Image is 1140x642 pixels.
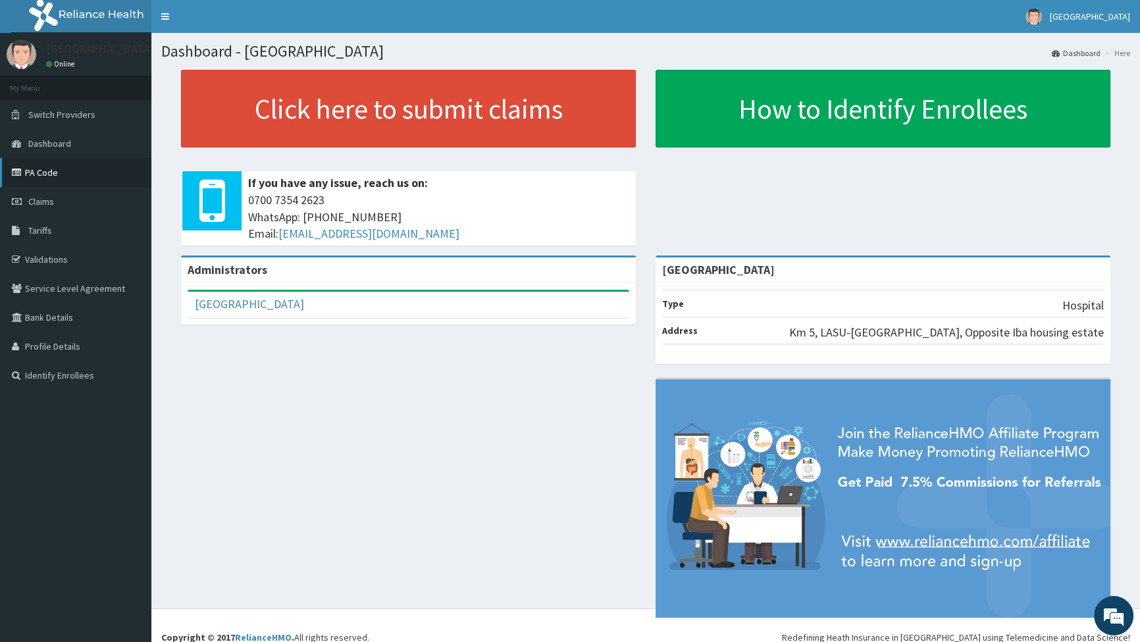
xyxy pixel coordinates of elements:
[28,138,71,149] span: Dashboard
[1052,47,1101,59] a: Dashboard
[662,325,698,336] b: Address
[248,175,428,190] b: If you have any issue, reach us on:
[216,7,247,38] div: Minimize live chat window
[789,324,1104,341] p: Km 5, LASU-[GEOGRAPHIC_DATA], Opposite Iba housing estate
[662,298,684,309] b: Type
[188,262,267,277] b: Administrators
[195,296,304,311] a: [GEOGRAPHIC_DATA]
[28,225,52,236] span: Tariffs
[161,43,1130,60] h1: Dashboard - [GEOGRAPHIC_DATA]
[24,66,53,99] img: d_794563401_company_1708531726252_794563401
[68,74,221,91] div: Chat with us now
[1025,9,1042,25] img: User Image
[1050,11,1130,22] span: [GEOGRAPHIC_DATA]
[656,70,1110,147] a: How to Identify Enrollees
[46,43,155,55] p: [GEOGRAPHIC_DATA]
[28,196,54,207] span: Claims
[7,40,36,69] img: User Image
[46,59,78,68] a: Online
[278,226,459,241] a: [EMAIL_ADDRESS][DOMAIN_NAME]
[76,166,182,299] span: We're online!
[7,360,251,406] textarea: Type your message and hit 'Enter'
[181,70,636,147] a: Click here to submit claims
[1102,47,1130,59] li: Here
[28,109,95,120] span: Switch Providers
[656,379,1110,618] img: provider-team-banner.png
[662,262,775,277] strong: [GEOGRAPHIC_DATA]
[1062,297,1104,314] p: Hospital
[248,192,629,242] span: 0700 7354 2623 WhatsApp: [PHONE_NUMBER] Email:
